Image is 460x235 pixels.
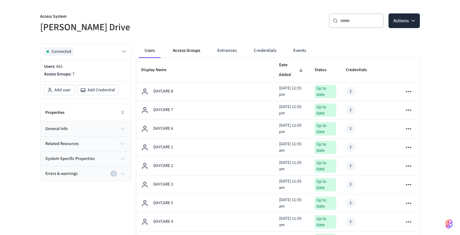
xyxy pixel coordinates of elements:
[350,181,352,188] div: 1
[44,63,127,70] p: Users:
[279,141,305,154] p: [DATE] 11:55 am
[139,43,161,58] button: Users
[45,110,64,116] h2: Properties
[153,163,173,169] p: DAYCARE 2
[153,144,173,150] p: DAYCARE 1
[45,126,68,132] span: general info
[445,219,453,229] img: SeamLogoGradient.69752ec5.svg
[40,151,131,166] button: system-specific properties
[315,141,336,154] div: Up to date
[40,121,131,136] button: general info
[51,49,71,55] span: Connected
[350,219,352,225] div: 1
[153,88,173,95] p: DAYCARE 8
[279,85,305,98] p: [DATE] 12:55 pm
[350,88,352,95] div: 1
[40,136,131,151] button: related resources
[279,60,305,80] span: Date Added
[279,178,305,191] p: [DATE] 11:55 am
[45,156,95,162] span: system-specific properties
[40,166,131,181] button: Errors & warnings0
[45,141,79,147] span: related resources
[153,219,173,225] p: DAYCARE 4
[153,107,173,113] p: DAYCARE 7
[350,163,352,169] div: 1
[153,125,173,132] p: DAYCARE 6
[110,171,117,177] div: 0
[288,43,311,58] button: Events
[44,47,127,56] button: Connected
[44,85,74,95] button: Add user
[56,63,63,70] span: 661
[45,171,78,177] span: Errors & warnings
[350,144,352,150] div: 1
[279,197,305,210] p: [DATE] 11:55 am
[350,107,352,113] div: 1
[315,159,336,173] div: Up to date
[88,87,115,93] span: Add Credential
[315,103,336,117] div: Up to date
[315,65,334,75] span: Status
[72,71,75,77] span: 7
[40,13,226,21] p: Access System
[77,85,119,95] button: Add Credential
[279,104,305,117] p: [DATE] 12:55 pm
[315,122,336,136] div: Up to date
[249,43,281,58] button: Credentials
[279,160,305,172] p: [DATE] 11:55 am
[44,71,127,78] p: Access Groups:
[279,215,305,228] p: [DATE] 11:55 am
[153,181,173,188] p: DAYCARE 3
[212,43,242,58] button: Entrances
[279,122,305,135] p: [DATE] 12:05 pm
[168,43,205,58] button: Access Groups
[141,65,174,75] span: Display Name
[40,21,226,34] h5: [PERSON_NAME] Drive
[315,215,336,229] div: Up to date
[350,200,352,206] div: 1
[350,125,352,132] div: 1
[315,178,336,191] div: Up to date
[389,13,420,28] button: Actions
[153,200,173,206] p: DAYCARE 5
[54,87,71,93] span: Add user
[315,197,336,210] div: Up to date
[346,65,375,75] span: Credentials
[315,85,336,98] div: Up to date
